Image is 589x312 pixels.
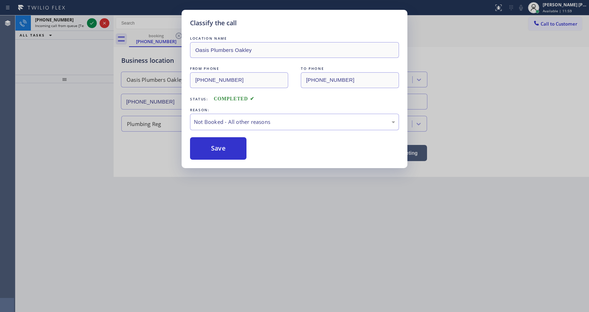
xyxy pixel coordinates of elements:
span: Status: [190,97,208,101]
h5: Classify the call [190,18,237,28]
span: COMPLETED [214,96,255,101]
div: FROM PHONE [190,65,288,72]
button: Save [190,137,246,160]
input: To phone [301,72,399,88]
div: REASON: [190,106,399,114]
input: From phone [190,72,288,88]
div: Not Booked - All other reasons [194,118,395,126]
div: LOCATION NAME [190,35,399,42]
div: TO PHONE [301,65,399,72]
